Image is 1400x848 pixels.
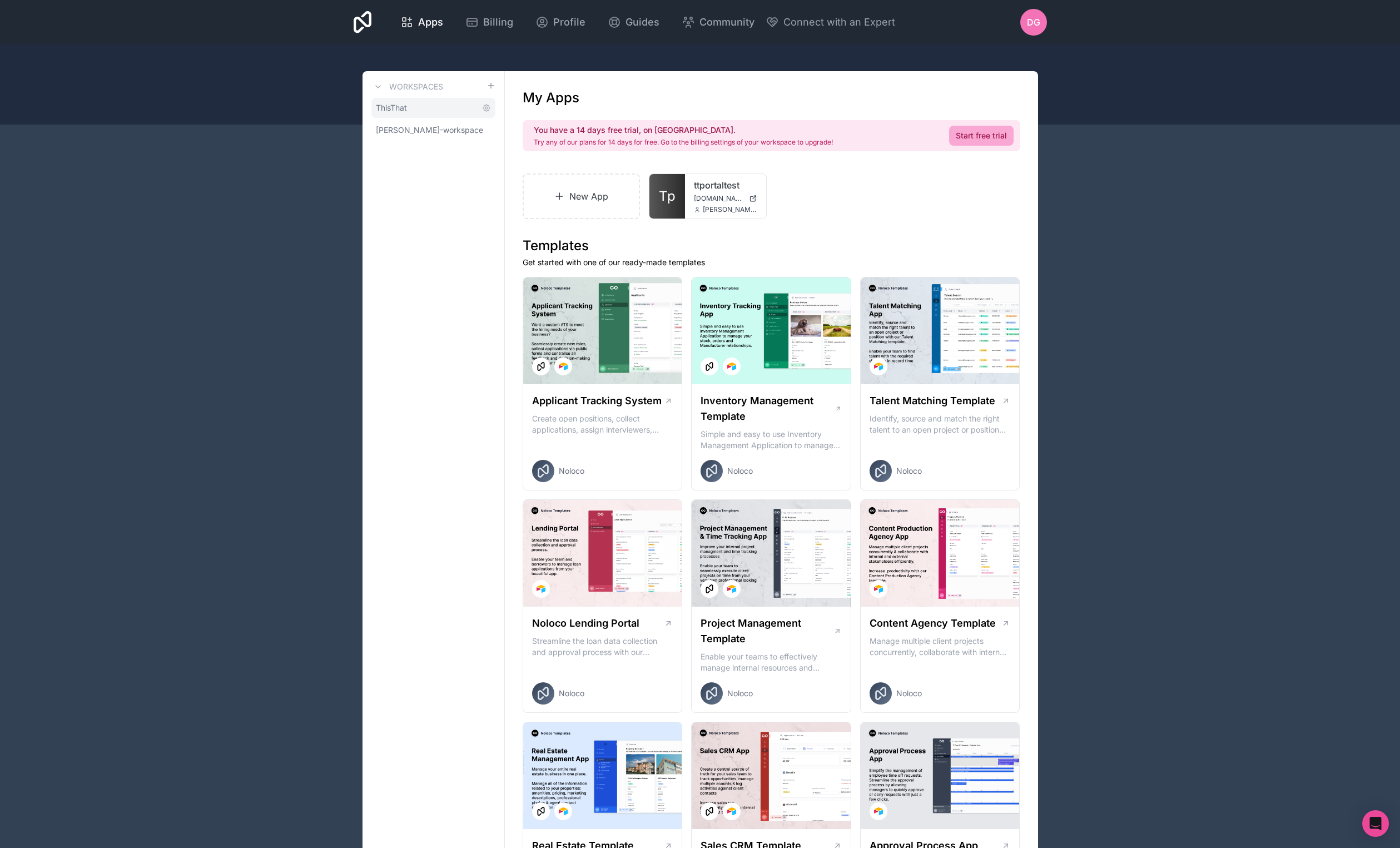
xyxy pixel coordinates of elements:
span: Noloco [559,688,584,699]
a: [DOMAIN_NAME] [694,194,757,203]
img: Airtable Logo [727,807,736,816]
span: Connect with an Expert [783,14,895,30]
p: Manage multiple client projects concurrently, collaborate with internal and external stakeholders... [870,636,1011,658]
p: Streamline the loan data collection and approval process with our Lending Portal template. [532,636,673,658]
span: [DOMAIN_NAME] [694,194,744,203]
a: Profile [527,10,594,34]
h1: My Apps [523,89,579,107]
a: Start free trial [949,126,1014,146]
h2: You have a 14 days free trial, on [GEOGRAPHIC_DATA]. [534,125,833,136]
span: [PERSON_NAME][EMAIL_ADDRESS][DOMAIN_NAME] [703,205,757,214]
a: ThisThat [371,98,495,118]
a: New App [523,173,641,219]
img: Airtable Logo [727,362,736,371]
span: Tp [659,187,676,205]
img: Airtable Logo [874,584,883,593]
h1: Talent Matching Template [870,393,995,409]
p: Identify, source and match the right talent to an open project or position with our Talent Matchi... [870,413,1011,435]
span: Guides [625,14,659,30]
img: Airtable Logo [874,807,883,816]
a: ttportaltest [694,178,757,192]
span: [PERSON_NAME]-workspace [376,125,483,136]
h1: Templates [523,237,1020,255]
button: Connect with an Expert [766,14,895,30]
p: Enable your teams to effectively manage internal resources and execute client projects on time. [701,651,842,673]
a: Guides [599,10,668,34]
span: Profile [553,14,585,30]
p: Simple and easy to use Inventory Management Application to manage your stock, orders and Manufact... [701,429,842,451]
p: Create open positions, collect applications, assign interviewers, centralise candidate feedback a... [532,413,673,435]
a: Tp [649,174,685,219]
img: Airtable Logo [559,362,568,371]
img: Airtable Logo [559,807,568,816]
span: DG [1027,16,1040,29]
h1: Applicant Tracking System [532,393,662,409]
a: Community [673,10,763,34]
span: Apps [418,14,443,30]
a: Apps [391,10,452,34]
img: Airtable Logo [874,362,883,371]
img: Airtable Logo [727,584,736,593]
span: Noloco [896,688,922,699]
h1: Noloco Lending Portal [532,616,639,631]
p: Get started with one of our ready-made templates [523,257,1020,268]
span: Community [699,14,754,30]
h3: Workspaces [389,81,443,92]
a: Workspaces [371,80,443,93]
span: Noloco [896,465,922,477]
span: ThisThat [376,102,407,113]
span: Noloco [559,465,584,477]
h1: Inventory Management Template [701,393,834,424]
p: Try any of our plans for 14 days for free. Go to the billing settings of your workspace to upgrade! [534,138,833,147]
h1: Content Agency Template [870,616,996,631]
img: Airtable Logo [537,584,545,593]
a: Billing [456,10,522,34]
span: Billing [483,14,513,30]
span: Noloco [727,688,753,699]
span: Noloco [727,465,753,477]
a: [PERSON_NAME]-workspace [371,120,495,140]
div: Open Intercom Messenger [1362,810,1389,837]
h1: Project Management Template [701,616,833,647]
